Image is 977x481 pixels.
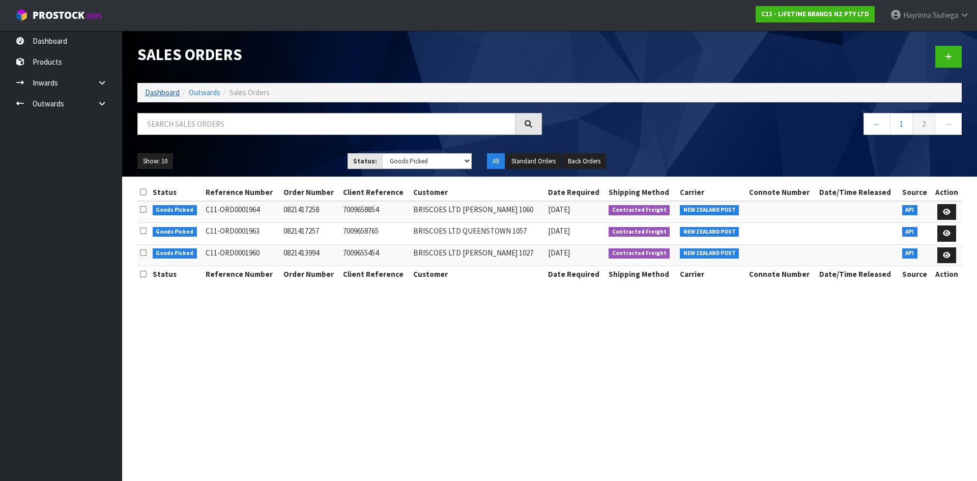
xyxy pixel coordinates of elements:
th: Customer [411,266,545,282]
td: C11-ORD0001964 [203,201,280,223]
span: Goods Picked [153,205,197,215]
span: NEW ZEALAND POST [680,205,739,215]
td: 0821413994 [281,244,340,266]
td: BRISCOES LTD [PERSON_NAME] 1060 [411,201,545,223]
span: Contracted Freight [609,205,670,215]
a: Outwards [189,88,220,97]
th: Date/Time Released [817,184,899,201]
small: WMS [87,11,102,21]
th: Client Reference [340,184,411,201]
th: Shipping Method [606,184,677,201]
span: Contracted Freight [609,227,670,237]
th: Date/Time Released [817,266,899,282]
span: API [902,205,918,215]
h1: Sales Orders [137,46,542,63]
a: Dashboard [145,88,180,97]
span: NEW ZEALAND POST [680,227,739,237]
button: Show: 10 [137,153,173,169]
th: Client Reference [340,266,411,282]
th: Status [150,266,204,282]
input: Search sales orders [137,113,515,135]
td: 0821417258 [281,201,340,223]
span: Goods Picked [153,227,197,237]
th: Shipping Method [606,266,677,282]
th: Order Number [281,266,340,282]
strong: Status: [353,157,377,165]
a: 1 [890,113,913,135]
th: Status [150,184,204,201]
a: → [935,113,962,135]
td: 7009658765 [340,223,411,245]
span: API [902,248,918,259]
td: 7009655454 [340,244,411,266]
a: ← [864,113,890,135]
span: Goods Picked [153,248,197,259]
td: BRISCOES LTD QUEENSTOWN 1057 [411,223,545,245]
td: C11-ORD0001963 [203,223,280,245]
td: BRISCOES LTD [PERSON_NAME] 1027 [411,244,545,266]
span: Hayrinna [903,10,931,20]
th: Carrier [677,184,746,201]
th: Reference Number [203,266,280,282]
span: Contracted Freight [609,248,670,259]
td: C11-ORD0001960 [203,244,280,266]
th: Connote Number [746,184,817,201]
td: 0821417257 [281,223,340,245]
th: Date Required [545,266,606,282]
th: Customer [411,184,545,201]
span: [DATE] [548,248,570,258]
strong: C11 - LIFETIME BRANDS NZ PTY LTD [761,10,869,18]
span: Siuhega [933,10,958,20]
span: [DATE] [548,226,570,236]
span: ProStock [33,9,84,22]
th: Order Number [281,184,340,201]
a: C11 - LIFETIME BRANDS NZ PTY LTD [756,6,875,22]
th: Reference Number [203,184,280,201]
a: 2 [912,113,935,135]
th: Source [900,184,932,201]
th: Action [932,266,962,282]
th: Action [932,184,962,201]
th: Connote Number [746,266,817,282]
span: [DATE] [548,205,570,214]
span: Sales Orders [229,88,270,97]
td: 7009658854 [340,201,411,223]
th: Source [900,266,932,282]
button: Standard Orders [506,153,561,169]
button: Back Orders [562,153,606,169]
th: Carrier [677,266,746,282]
img: cube-alt.png [15,9,28,21]
th: Date Required [545,184,606,201]
span: API [902,227,918,237]
span: NEW ZEALAND POST [680,248,739,259]
nav: Page navigation [557,113,962,138]
button: All [487,153,505,169]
